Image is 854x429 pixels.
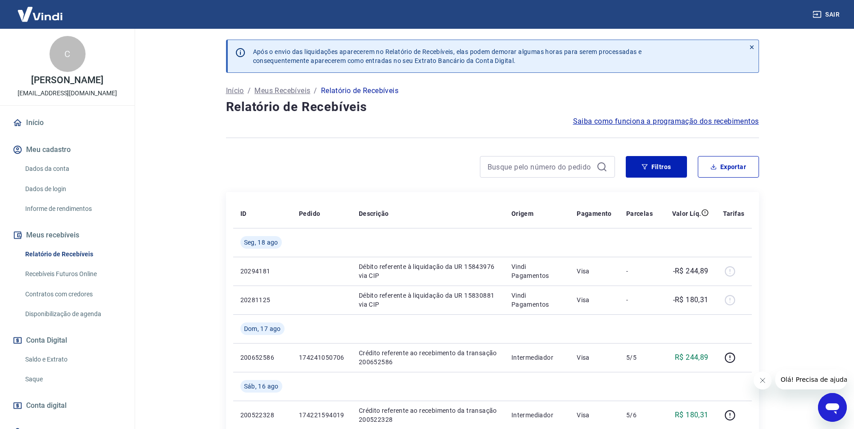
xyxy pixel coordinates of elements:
[673,295,709,305] p: -R$ 180,31
[22,200,124,218] a: Informe de rendimentos
[11,225,124,245] button: Meus recebíveis
[299,353,344,362] p: 174241050706
[226,98,759,116] h4: Relatório de Recebíveis
[577,267,612,276] p: Visa
[22,285,124,304] a: Contratos com credores
[626,411,653,420] p: 5/6
[359,291,497,309] p: Débito referente à liquidação da UR 15830881 via CIP
[22,180,124,198] a: Dados de login
[818,393,847,422] iframe: Botão para abrir a janela de mensagens
[11,396,124,416] a: Conta digital
[359,349,497,366] p: Crédito referente ao recebimento da transação 200652586
[577,209,612,218] p: Pagamento
[775,370,847,389] iframe: Mensagem da empresa
[359,209,389,218] p: Descrição
[626,156,687,178] button: Filtros
[5,6,76,13] span: Olá! Precisa de ajuda?
[31,76,103,85] p: [PERSON_NAME]
[240,295,285,304] p: 20281125
[723,209,745,218] p: Tarifas
[573,116,759,127] a: Saiba como funciona a programação dos recebimentos
[299,411,344,420] p: 174221594019
[359,262,497,280] p: Débito referente à liquidação da UR 15843976 via CIP
[626,267,653,276] p: -
[675,410,709,420] p: R$ 180,31
[675,352,709,363] p: R$ 244,89
[22,265,124,283] a: Recebíveis Futuros Online
[244,324,281,333] span: Dom, 17 ago
[22,245,124,264] a: Relatório de Recebíveis
[626,295,653,304] p: -
[673,266,709,277] p: -R$ 244,89
[626,353,653,362] p: 5/5
[11,331,124,350] button: Conta Digital
[511,411,562,420] p: Intermediador
[299,209,320,218] p: Pedido
[26,399,67,412] span: Conta digital
[240,353,285,362] p: 200652586
[248,85,251,96] p: /
[698,156,759,178] button: Exportar
[626,209,653,218] p: Parcelas
[22,305,124,323] a: Disponibilização de agenda
[359,406,497,424] p: Crédito referente ao recebimento da transação 200522328
[253,47,642,65] p: Após o envio das liquidações aparecerem no Relatório de Recebíveis, elas podem demorar algumas ho...
[11,0,69,28] img: Vindi
[511,353,562,362] p: Intermediador
[50,36,86,72] div: C
[11,140,124,160] button: Meu cadastro
[240,411,285,420] p: 200522328
[244,382,279,391] span: Sáb, 16 ago
[18,89,117,98] p: [EMAIL_ADDRESS][DOMAIN_NAME]
[511,291,562,309] p: Vindi Pagamentos
[321,85,398,96] p: Relatório de Recebíveis
[811,6,843,23] button: Sair
[240,209,247,218] p: ID
[511,209,533,218] p: Origem
[577,411,612,420] p: Visa
[22,370,124,389] a: Saque
[754,371,772,389] iframe: Fechar mensagem
[314,85,317,96] p: /
[22,350,124,369] a: Saldo e Extrato
[240,267,285,276] p: 20294181
[226,85,244,96] a: Início
[244,238,278,247] span: Seg, 18 ago
[577,353,612,362] p: Visa
[672,209,701,218] p: Valor Líq.
[488,160,593,174] input: Busque pelo número do pedido
[511,262,562,280] p: Vindi Pagamentos
[577,295,612,304] p: Visa
[11,113,124,133] a: Início
[254,85,310,96] a: Meus Recebíveis
[22,160,124,178] a: Dados da conta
